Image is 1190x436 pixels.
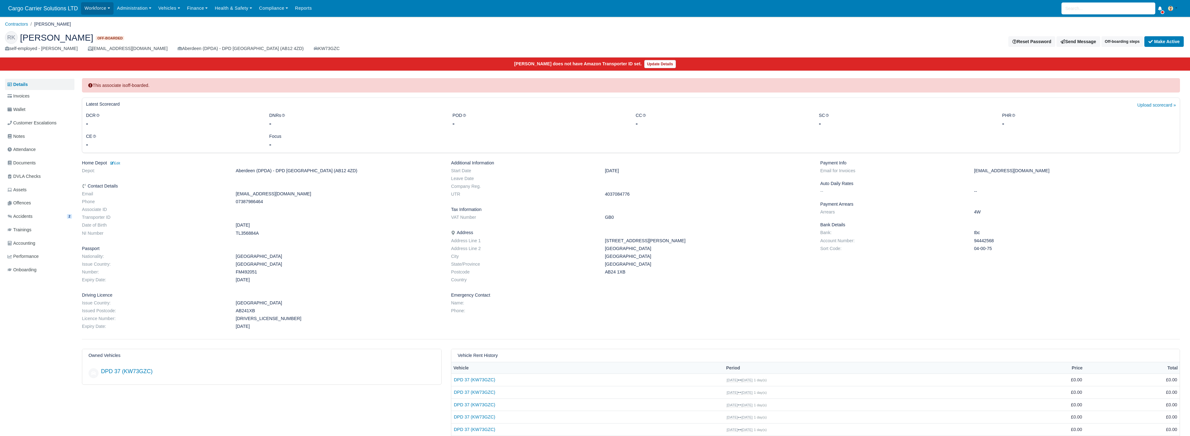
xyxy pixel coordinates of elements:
a: DPD 37 (KW73GZC) [454,426,722,433]
a: Administration [114,2,155,14]
dd: [DATE] [231,223,447,228]
dt: Transporter ID [77,215,231,220]
dt: Company Reg. [446,184,600,189]
span: Assets [8,186,27,193]
h6: Owned Vehicles [89,353,120,358]
dt: Bank: [816,230,970,235]
div: - [819,119,993,128]
dt: Associate ID [77,207,231,212]
dt: Start Date [446,168,600,173]
div: - [269,119,443,128]
h6: Additional Information [451,160,811,166]
td: £0.00 [990,411,1085,423]
a: Workforce [81,2,114,14]
dd: [EMAIL_ADDRESS][DOMAIN_NAME] [231,191,447,197]
dt: Expiry Date: [77,277,231,283]
td: £0.00 [990,386,1085,398]
td: £0.00 [1085,386,1180,398]
span: Performance [8,253,39,260]
dt: Address Line 1 [446,238,600,243]
small: Edit [109,161,120,165]
a: Attendance [5,143,74,156]
dt: Email [77,191,231,197]
td: £0.00 [990,374,1085,386]
dd: 94442568 [969,238,1185,243]
dd: [DATE] [600,168,816,173]
span: Trainings [8,226,31,233]
span: Off-boarded [96,36,124,41]
dt: Issue Country: [77,262,231,267]
div: [EMAIL_ADDRESS][DOMAIN_NAME] [88,45,168,52]
dt: VAT Number [446,215,600,220]
span: Invoices [8,93,29,100]
h6: Latest Scorecard [86,102,120,107]
a: Trainings [5,224,74,236]
dd: AB24 1XB [600,269,816,275]
span: Offences [8,199,31,207]
div: This associate is [82,78,1180,93]
a: Wallet [5,103,74,116]
h6: Payment Info [820,160,1180,166]
a: Reports [291,2,315,14]
dd: [GEOGRAPHIC_DATA] [231,300,447,306]
dt: Phone [77,199,231,204]
div: Aberdeen (DPDA) - DPD [GEOGRAPHIC_DATA] (AB12 4ZD) [178,45,304,52]
span: Cargo Carrier Solutions LTD [5,2,81,15]
dt: Expiry Date: [77,324,231,329]
h6: Auto Daily Rates [820,181,1180,186]
h6: Passport [82,246,442,251]
dt: State/Province [446,262,600,267]
small: 1 day(s) [754,391,767,394]
th: Total [1085,362,1180,374]
h6: Driving Licence [82,293,442,298]
span: DVLA Checks [8,173,41,180]
div: RK [5,31,18,44]
td: £0.00 [1085,398,1180,411]
h6: Address [451,230,811,235]
dt: Arrears [816,209,970,215]
h6: Home Depot [82,160,442,166]
a: Accounting [5,237,74,249]
dt: Depot: [77,168,231,173]
a: Invoices [5,90,74,102]
span: Accounting [8,240,35,247]
a: Documents [5,157,74,169]
dd: [DRIVERS_LICENSE_NUMBER] [231,316,447,321]
a: Edit [109,160,120,165]
dt: Sort Code: [816,246,970,251]
small: 1 day(s) [754,428,767,432]
dd: 07387986464 [231,199,447,204]
a: KW73GZC [314,45,340,52]
h6: Payment Arrears [820,202,1180,207]
th: Vehicle [451,362,724,374]
a: Onboarding [5,264,74,276]
span: Documents [8,159,36,167]
span: Notes [8,133,25,140]
dd: 4037084776 [600,192,816,197]
dd: [STREET_ADDRESS][PERSON_NAME] [600,238,816,243]
a: Accidents 2 [5,210,74,223]
small: 1 day(s) [754,415,767,419]
div: Focus [265,133,448,149]
dt: Licence Number: [77,316,231,321]
a: Upload scorecard » [1137,102,1176,112]
span: Onboarding [8,266,37,273]
dd: AB241XB [231,308,447,313]
div: POD [448,112,631,128]
dt: Phone: [446,308,600,313]
dt: Address Line 2 [446,246,600,251]
a: DPD 37 (KW73GZC) [101,368,153,374]
div: CE [81,133,265,149]
a: Customer Escalations [5,117,74,129]
strong: off-boarded. [125,83,149,88]
dt: Nationality: [77,254,231,259]
a: Compliance [256,2,291,14]
a: Assets [5,184,74,196]
small: [DATE] [DATE] [727,428,752,432]
a: DPD 37 (KW73GZC) [454,413,722,421]
small: [DATE] [DATE] [727,391,752,395]
input: Search... [1061,3,1155,14]
dd: [GEOGRAPHIC_DATA] [600,254,816,259]
a: Cargo Carrier Solutions LTD [5,3,81,15]
dt: Date of Birth [77,223,231,228]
